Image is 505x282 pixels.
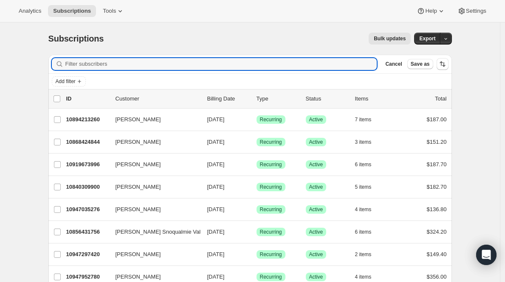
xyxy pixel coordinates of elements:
span: $136.80 [427,206,447,212]
button: 7 items [355,114,381,126]
span: Recurring [260,251,282,258]
span: $149.40 [427,251,447,257]
span: [PERSON_NAME] [116,205,161,214]
span: Active [309,229,323,235]
span: [PERSON_NAME] [116,115,161,124]
p: 10947035276 [66,205,109,214]
p: Billing Date [207,95,250,103]
div: 10856431756[PERSON_NAME] Snoqualmie Valley Health Foundation[DATE]SuccessRecurringSuccessActive6 ... [66,226,447,238]
div: 10947297420[PERSON_NAME][DATE]SuccessRecurringSuccessActive2 items$149.40 [66,248,447,260]
span: $356.00 [427,274,447,280]
span: Save as [411,61,430,67]
p: Status [306,95,348,103]
p: 10947297420 [66,250,109,259]
span: 5 items [355,184,372,190]
span: [DATE] [207,251,225,257]
p: 10840309900 [66,183,109,191]
span: [PERSON_NAME] [116,160,161,169]
span: Recurring [260,184,282,190]
span: [PERSON_NAME] Snoqualmie Valley Health Foundation [116,228,254,236]
button: [PERSON_NAME] [110,113,195,126]
span: [PERSON_NAME] [116,183,161,191]
span: [DATE] [207,206,225,212]
div: 10894213260[PERSON_NAME][DATE]SuccessRecurringSuccessActive7 items$187.00 [66,114,447,126]
p: 10856431756 [66,228,109,236]
div: Type [257,95,299,103]
div: Open Intercom Messenger [476,245,497,265]
button: 4 items [355,204,381,215]
span: [PERSON_NAME] [116,273,161,281]
p: Customer [116,95,200,103]
p: ID [66,95,109,103]
span: [DATE] [207,139,225,145]
span: Active [309,274,323,280]
button: [PERSON_NAME] [110,203,195,216]
button: [PERSON_NAME] Snoqualmie Valley Health Foundation [110,225,195,239]
div: IDCustomerBilling DateTypeStatusItemsTotal [66,95,447,103]
button: [PERSON_NAME] [110,135,195,149]
button: Analytics [14,5,46,17]
span: Active [309,139,323,145]
p: 10919673996 [66,160,109,169]
button: Sort the results [437,58,449,70]
button: [PERSON_NAME] [110,248,195,261]
button: [PERSON_NAME] [110,180,195,194]
span: Active [309,184,323,190]
input: Filter subscribers [65,58,377,70]
p: 10894213260 [66,115,109,124]
div: 10919673996[PERSON_NAME][DATE]SuccessRecurringSuccessActive6 items$187.70 [66,159,447,170]
span: $187.00 [427,116,447,123]
span: 2 items [355,251,372,258]
p: Total [435,95,446,103]
span: $187.70 [427,161,447,168]
span: [DATE] [207,116,225,123]
span: Active [309,116,323,123]
span: Active [309,251,323,258]
span: [PERSON_NAME] [116,138,161,146]
span: Export [419,35,435,42]
div: 10947035276[PERSON_NAME][DATE]SuccessRecurringSuccessActive4 items$136.80 [66,204,447,215]
span: $182.70 [427,184,447,190]
span: Recurring [260,206,282,213]
span: Recurring [260,116,282,123]
button: Cancel [382,59,405,69]
div: 10840309900[PERSON_NAME][DATE]SuccessRecurringSuccessActive5 items$182.70 [66,181,447,193]
span: Active [309,161,323,168]
span: 4 items [355,274,372,280]
button: 6 items [355,226,381,238]
button: Bulk updates [369,33,411,45]
button: 3 items [355,136,381,148]
p: 10868424844 [66,138,109,146]
span: [DATE] [207,274,225,280]
button: 5 items [355,181,381,193]
span: Recurring [260,229,282,235]
span: 7 items [355,116,372,123]
span: [DATE] [207,184,225,190]
span: Recurring [260,139,282,145]
span: [DATE] [207,229,225,235]
span: Settings [466,8,486,14]
button: 6 items [355,159,381,170]
span: Help [425,8,437,14]
span: [DATE] [207,161,225,168]
span: Recurring [260,161,282,168]
button: Tools [98,5,130,17]
span: Add filter [56,78,76,85]
button: [PERSON_NAME] [110,158,195,171]
button: Help [412,5,450,17]
span: 3 items [355,139,372,145]
span: Cancel [385,61,402,67]
span: Analytics [19,8,41,14]
span: $324.20 [427,229,447,235]
div: 10868424844[PERSON_NAME][DATE]SuccessRecurringSuccessActive3 items$151.20 [66,136,447,148]
span: 6 items [355,229,372,235]
div: Items [355,95,398,103]
button: Export [414,33,440,45]
span: 6 items [355,161,372,168]
span: Tools [103,8,116,14]
span: Subscriptions [48,34,104,43]
button: Subscriptions [48,5,96,17]
button: Add filter [52,76,86,87]
p: 10947952780 [66,273,109,281]
span: Recurring [260,274,282,280]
